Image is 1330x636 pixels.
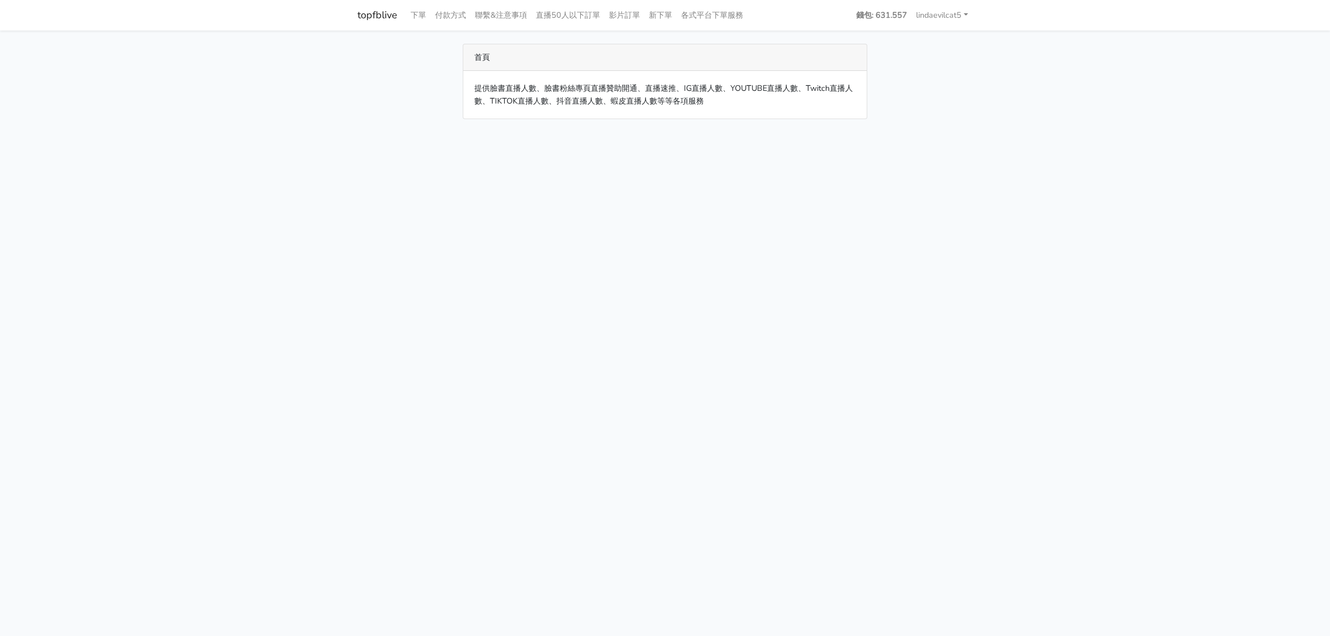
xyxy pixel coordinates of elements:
div: 首頁 [463,44,867,71]
a: 下單 [406,4,431,26]
strong: 錢包: 631.557 [856,9,907,20]
a: 各式平台下單服務 [677,4,748,26]
a: topfblive [357,4,397,26]
a: 新下單 [644,4,677,26]
a: 付款方式 [431,4,470,26]
a: 聯繫&注意事項 [470,4,531,26]
a: 直播50人以下訂單 [531,4,605,26]
a: 錢包: 631.557 [852,4,912,26]
div: 提供臉書直播人數、臉書粉絲專頁直播贊助開通、直播速推、IG直播人數、YOUTUBE直播人數、Twitch直播人數、TIKTOK直播人數、抖音直播人數、蝦皮直播人數等等各項服務 [463,71,867,119]
a: lindaevilcat5 [912,4,973,26]
a: 影片訂單 [605,4,644,26]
